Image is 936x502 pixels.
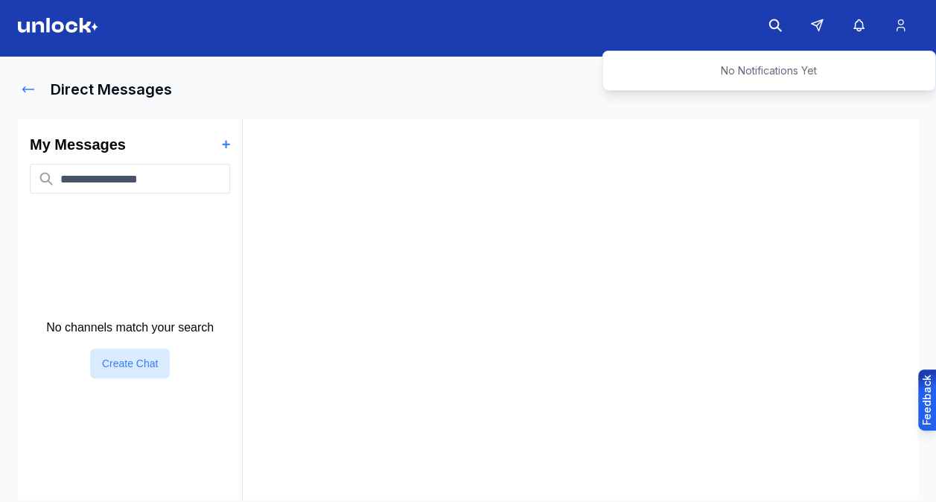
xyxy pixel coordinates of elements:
[222,134,231,155] button: +
[918,369,936,430] button: Provide feedback
[46,319,214,337] p: No channels match your search
[90,349,170,378] button: Create Chat
[603,51,935,90] p: No Notifications Yet
[18,18,98,33] img: Logo
[30,134,126,155] h2: My Messages
[920,375,935,425] div: Feedback
[51,79,172,100] h1: Direct Messages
